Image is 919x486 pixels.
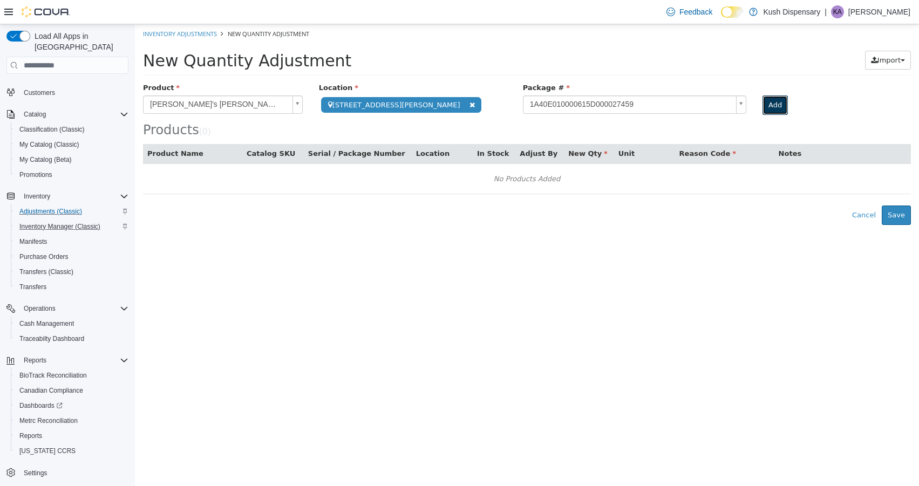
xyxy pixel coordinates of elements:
a: Purchase Orders [15,250,73,263]
span: Inventory Manager (Classic) [19,222,100,231]
button: My Catalog (Beta) [11,152,133,167]
button: Manifests [11,234,133,249]
span: Customers [24,88,55,97]
a: Dashboards [15,399,67,412]
span: Settings [19,466,128,480]
a: [US_STATE] CCRS [15,444,80,457]
button: Reports [11,428,133,443]
button: Notes [644,124,669,135]
button: [US_STATE] CCRS [11,443,133,458]
span: Reports [24,356,46,365]
button: Classification (Classic) [11,122,133,137]
span: My Catalog (Beta) [15,153,128,166]
span: Customers [19,85,128,99]
span: Canadian Compliance [15,384,128,397]
button: Inventory [19,190,55,203]
span: New Qty [433,125,473,133]
p: | [825,5,827,18]
span: My Catalog (Beta) [19,155,72,164]
span: Adjustments (Classic) [19,207,82,216]
span: Manifests [15,235,128,248]
button: Catalog SKU [112,124,162,135]
a: My Catalog (Beta) [15,153,76,166]
span: Traceabilty Dashboard [19,334,84,343]
button: Transfers [11,279,133,295]
span: Cash Management [15,317,128,330]
span: Operations [24,304,56,313]
span: Adjustments (Classic) [15,205,128,218]
span: Reason Code [544,125,601,133]
span: Catalog [19,108,128,121]
button: Cancel [711,181,747,201]
button: Catalog [19,108,50,121]
span: Washington CCRS [15,444,128,457]
a: Adjustments (Classic) [15,205,86,218]
span: Inventory Manager (Classic) [15,220,128,233]
button: Operations [2,301,133,316]
span: Reports [19,432,42,440]
small: ( ) [64,102,76,112]
a: Manifests [15,235,51,248]
span: Products [8,98,64,113]
span: Settings [24,469,47,477]
span: Promotions [19,170,52,179]
a: [PERSON_NAME]'s [PERSON_NAME] [8,71,168,90]
span: New Quantity Adjustment [93,5,174,13]
span: Manifests [19,237,47,246]
span: 0 [67,102,73,112]
button: Canadian Compliance [11,383,133,398]
button: Location [281,124,317,135]
span: Metrc Reconciliation [15,414,128,427]
span: My Catalog (Classic) [15,138,128,151]
button: Metrc Reconciliation [11,413,133,428]
span: Promotions [15,168,128,181]
span: Cash Management [19,319,74,328]
a: Dashboards [11,398,133,413]
button: Purchase Orders [11,249,133,264]
span: Transfers [19,283,46,291]
span: KA [833,5,842,18]
span: New Quantity Adjustment [8,27,216,46]
span: Import [743,32,766,40]
input: Dark Mode [721,6,744,18]
span: BioTrack Reconciliation [19,371,87,380]
button: Inventory [2,189,133,204]
button: Reports [2,353,133,368]
span: Transfers (Classic) [15,265,128,278]
button: Settings [2,465,133,481]
a: Cash Management [15,317,78,330]
button: Traceabilty Dashboard [11,331,133,346]
button: Unit [484,124,502,135]
a: Feedback [662,1,717,23]
button: Cash Management [11,316,133,331]
a: Canadian Compliance [15,384,87,397]
a: My Catalog (Classic) [15,138,84,151]
span: Purchase Orders [15,250,128,263]
span: Traceabilty Dashboard [15,332,128,345]
span: Classification (Classic) [19,125,85,134]
a: Traceabilty Dashboard [15,332,89,345]
span: Inventory [24,192,50,201]
button: Customers [2,84,133,100]
span: 1A40E010000615D000027459 [389,72,597,89]
span: Load All Apps in [GEOGRAPHIC_DATA] [30,31,128,52]
a: Promotions [15,168,57,181]
button: Inventory Manager (Classic) [11,219,133,234]
button: BioTrack Reconciliation [11,368,133,383]
span: Reports [19,354,128,367]
span: Product [8,59,45,67]
span: Inventory [19,190,128,203]
p: Kush Dispensary [763,5,820,18]
span: Operations [19,302,128,315]
span: Classification (Classic) [15,123,128,136]
button: My Catalog (Classic) [11,137,133,152]
a: Transfers [15,280,51,293]
span: Purchase Orders [19,252,69,261]
span: Transfers [15,280,128,293]
span: Dashboards [19,401,63,410]
span: Metrc Reconciliation [19,416,78,425]
button: Catalog [2,107,133,122]
p: [PERSON_NAME] [848,5,910,18]
button: Save [747,181,776,201]
span: Canadian Compliance [19,386,83,395]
